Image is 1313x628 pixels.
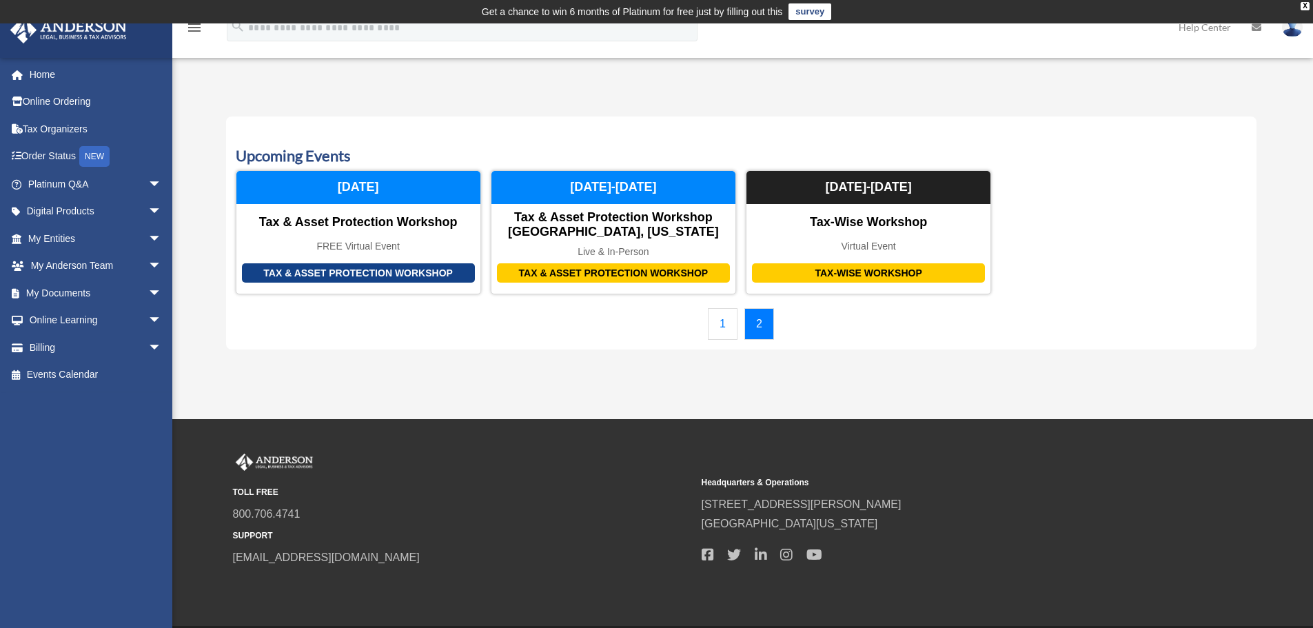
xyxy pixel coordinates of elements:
[10,307,183,334] a: Online Learningarrow_drop_down
[482,3,783,20] div: Get a chance to win 6 months of Platinum for free just by filling out this
[242,263,475,283] div: Tax & Asset Protection Workshop
[10,225,183,252] a: My Entitiesarrow_drop_down
[10,115,183,143] a: Tax Organizers
[491,170,736,294] a: Tax & Asset Protection Workshop Tax & Asset Protection Workshop [GEOGRAPHIC_DATA], [US_STATE] Liv...
[233,485,692,500] small: TOLL FREE
[746,215,990,230] div: Tax-Wise Workshop
[1282,17,1303,37] img: User Pic
[233,529,692,543] small: SUPPORT
[236,145,1247,167] h3: Upcoming Events
[148,198,176,226] span: arrow_drop_down
[233,508,301,520] a: 800.706.4741
[10,170,183,198] a: Platinum Q&Aarrow_drop_down
[233,454,316,472] img: Anderson Advisors Platinum Portal
[491,171,735,204] div: [DATE]-[DATE]
[6,17,131,43] img: Anderson Advisors Platinum Portal
[148,252,176,281] span: arrow_drop_down
[708,308,737,340] a: 1
[788,3,831,20] a: survey
[746,241,990,252] div: Virtual Event
[744,308,774,340] a: 2
[10,334,183,361] a: Billingarrow_drop_down
[79,146,110,167] div: NEW
[236,215,480,230] div: Tax & Asset Protection Workshop
[148,279,176,307] span: arrow_drop_down
[746,170,991,294] a: Tax-Wise Workshop Tax-Wise Workshop Virtual Event [DATE]-[DATE]
[236,170,481,294] a: Tax & Asset Protection Workshop Tax & Asset Protection Workshop FREE Virtual Event [DATE]
[148,225,176,253] span: arrow_drop_down
[491,246,735,258] div: Live & In-Person
[702,476,1161,490] small: Headquarters & Operations
[148,307,176,335] span: arrow_drop_down
[497,263,730,283] div: Tax & Asset Protection Workshop
[1301,2,1310,10] div: close
[10,88,183,116] a: Online Ordering
[702,518,878,529] a: [GEOGRAPHIC_DATA][US_STATE]
[233,551,420,563] a: [EMAIL_ADDRESS][DOMAIN_NAME]
[752,263,985,283] div: Tax-Wise Workshop
[491,210,735,240] div: Tax & Asset Protection Workshop [GEOGRAPHIC_DATA], [US_STATE]
[10,143,183,171] a: Order StatusNEW
[10,252,183,280] a: My Anderson Teamarrow_drop_down
[10,361,176,389] a: Events Calendar
[236,241,480,252] div: FREE Virtual Event
[702,498,902,510] a: [STREET_ADDRESS][PERSON_NAME]
[186,19,203,36] i: menu
[236,171,480,204] div: [DATE]
[746,171,990,204] div: [DATE]-[DATE]
[10,198,183,225] a: Digital Productsarrow_drop_down
[148,334,176,362] span: arrow_drop_down
[186,24,203,36] a: menu
[10,61,183,88] a: Home
[148,170,176,199] span: arrow_drop_down
[10,279,183,307] a: My Documentsarrow_drop_down
[230,19,245,34] i: search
